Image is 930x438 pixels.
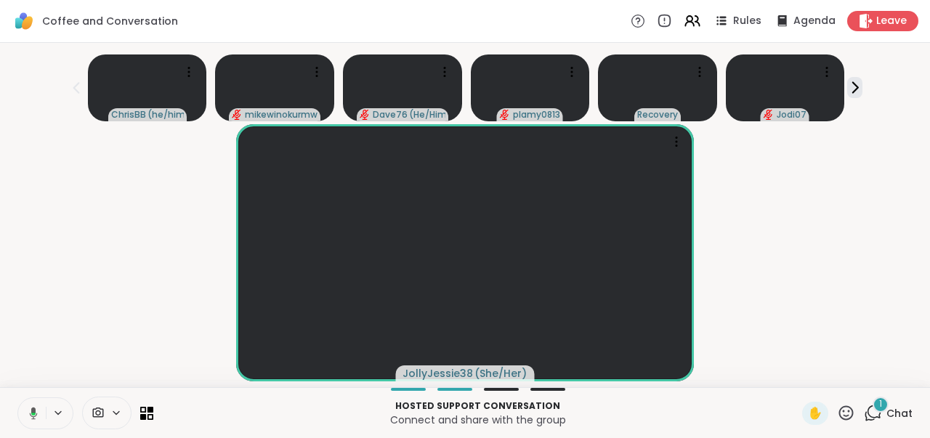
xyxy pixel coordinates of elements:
[637,109,678,121] span: Recovery
[409,109,445,121] span: ( He/Him )
[12,9,36,33] img: ShareWell Logomark
[232,110,242,120] span: audio-muted
[879,398,882,410] span: 1
[764,110,774,120] span: audio-muted
[474,366,527,381] span: ( She/Her )
[513,109,560,121] span: plamy0813
[403,366,473,381] span: JollyJessie38
[162,400,793,413] p: Hosted support conversation
[162,413,793,427] p: Connect and share with the group
[42,14,178,28] span: Coffee and Conversation
[373,109,408,121] span: Dave76
[886,406,913,421] span: Chat
[245,109,318,121] span: mikewinokurmw
[876,14,907,28] span: Leave
[147,109,184,121] span: ( he/him/his )
[793,14,836,28] span: Agenda
[360,110,370,120] span: audio-muted
[500,110,510,120] span: audio-muted
[808,405,822,422] span: ✋
[733,14,761,28] span: Rules
[777,109,806,121] span: Jodi07
[111,109,146,121] span: ChrisBB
